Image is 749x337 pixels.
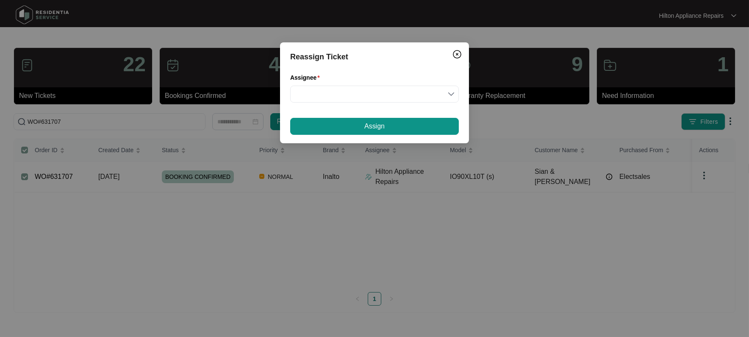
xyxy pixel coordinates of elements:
[290,51,459,63] div: Reassign Ticket
[295,86,454,102] input: Assignee
[450,47,464,61] button: Close
[290,118,459,135] button: Assign
[290,73,323,82] label: Assignee
[364,121,385,131] span: Assign
[452,49,462,59] img: closeCircle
